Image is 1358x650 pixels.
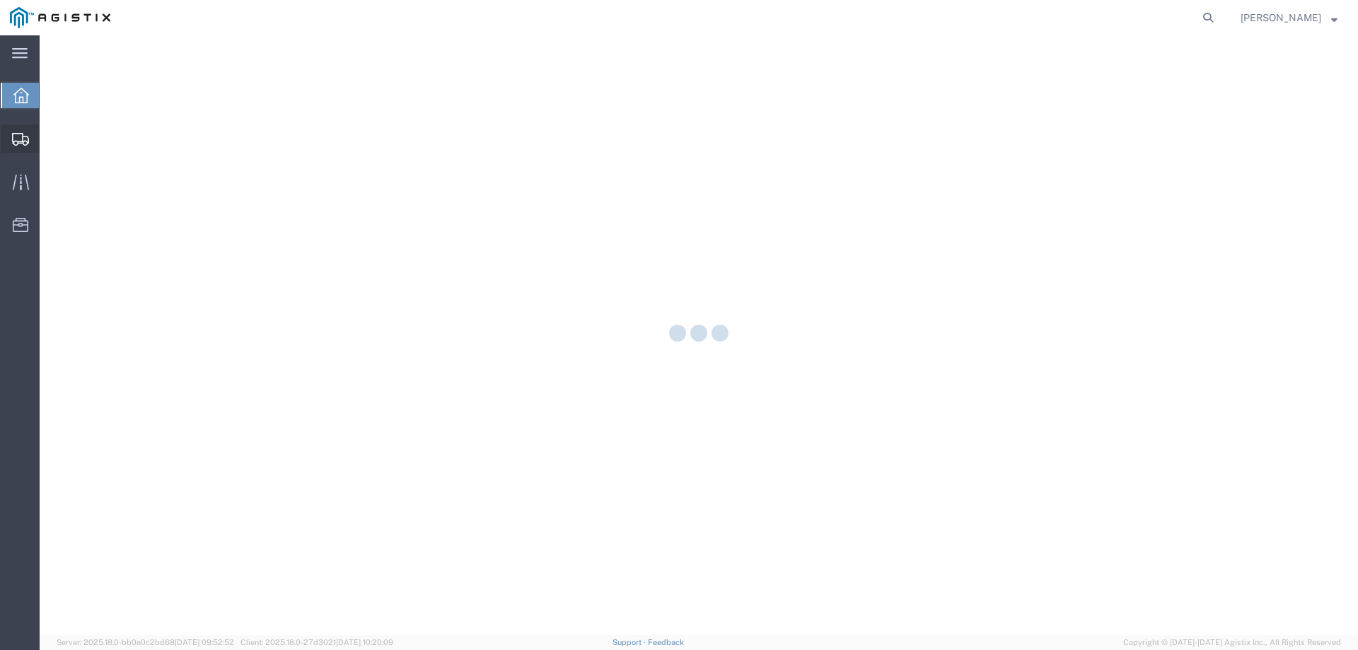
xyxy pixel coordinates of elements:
span: Jesse Jordan [1241,10,1321,25]
img: logo [10,7,110,28]
span: Server: 2025.18.0-bb0e0c2bd68 [57,638,234,646]
span: Client: 2025.18.0-27d3021 [240,638,393,646]
span: [DATE] 09:52:52 [175,638,234,646]
span: [DATE] 10:20:09 [336,638,393,646]
button: [PERSON_NAME] [1240,9,1338,26]
a: Feedback [648,638,684,646]
span: Copyright © [DATE]-[DATE] Agistix Inc., All Rights Reserved [1123,637,1341,649]
a: Support [613,638,648,646]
